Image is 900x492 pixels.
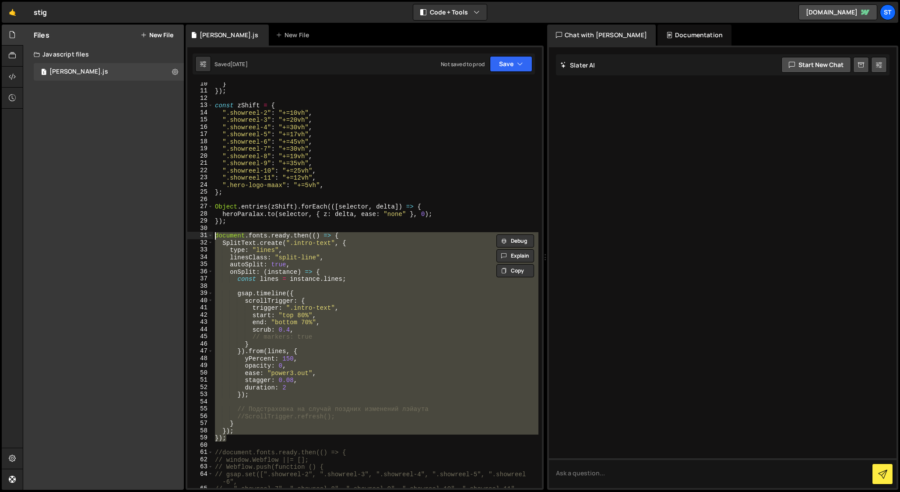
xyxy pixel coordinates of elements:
[187,116,213,124] div: 15
[187,181,213,189] div: 24
[187,376,213,384] div: 51
[187,362,213,369] div: 49
[187,80,213,88] div: 10
[496,249,534,262] button: Explain
[187,283,213,290] div: 38
[781,57,851,73] button: Start new chat
[187,398,213,406] div: 54
[490,56,532,72] button: Save
[34,7,47,18] div: stig
[187,326,213,333] div: 44
[187,159,213,167] div: 21
[187,311,213,319] div: 42
[187,384,213,391] div: 52
[560,61,595,69] h2: Slater AI
[34,30,49,40] h2: Files
[441,60,485,68] div: Not saved to prod
[187,124,213,131] div: 16
[187,471,213,485] div: 64
[187,427,213,435] div: 58
[187,254,213,261] div: 34
[496,264,534,277] button: Copy
[187,420,213,427] div: 57
[187,145,213,152] div: 19
[187,95,213,102] div: 12
[187,138,213,145] div: 18
[187,369,213,377] div: 50
[187,413,213,420] div: 56
[187,239,213,247] div: 32
[187,87,213,95] div: 11
[23,46,184,63] div: Javascript files
[187,217,213,225] div: 29
[187,203,213,210] div: 27
[187,456,213,464] div: 62
[187,261,213,268] div: 35
[200,31,258,39] div: [PERSON_NAME].js
[187,434,213,442] div: 59
[187,152,213,160] div: 20
[187,268,213,276] div: 36
[187,319,213,326] div: 43
[187,131,213,138] div: 17
[187,355,213,362] div: 48
[276,31,313,39] div: New File
[187,442,213,449] div: 60
[49,68,108,76] div: [PERSON_NAME].js
[657,25,731,46] div: Documentation
[187,196,213,203] div: 26
[41,69,46,76] span: 1
[187,275,213,283] div: 37
[187,188,213,196] div: 25
[547,25,656,46] div: Chat with [PERSON_NAME]
[798,4,877,20] a: [DOMAIN_NAME]
[187,405,213,413] div: 55
[187,340,213,348] div: 46
[496,234,534,248] button: Debug
[230,60,248,68] div: [DATE]
[214,60,248,68] div: Saved
[880,4,896,20] a: St
[187,333,213,340] div: 45
[2,2,23,23] a: 🤙
[187,347,213,355] div: 47
[187,109,213,117] div: 14
[187,290,213,297] div: 39
[187,232,213,239] div: 31
[187,246,213,254] div: 33
[187,102,213,109] div: 13
[187,304,213,311] div: 41
[187,449,213,456] div: 61
[187,174,213,181] div: 23
[187,463,213,471] div: 63
[141,32,173,39] button: New File
[187,225,213,232] div: 30
[187,391,213,398] div: 53
[34,63,184,81] div: 16026/42920.js
[187,167,213,174] div: 22
[187,297,213,304] div: 40
[187,210,213,218] div: 28
[413,4,487,20] button: Code + Tools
